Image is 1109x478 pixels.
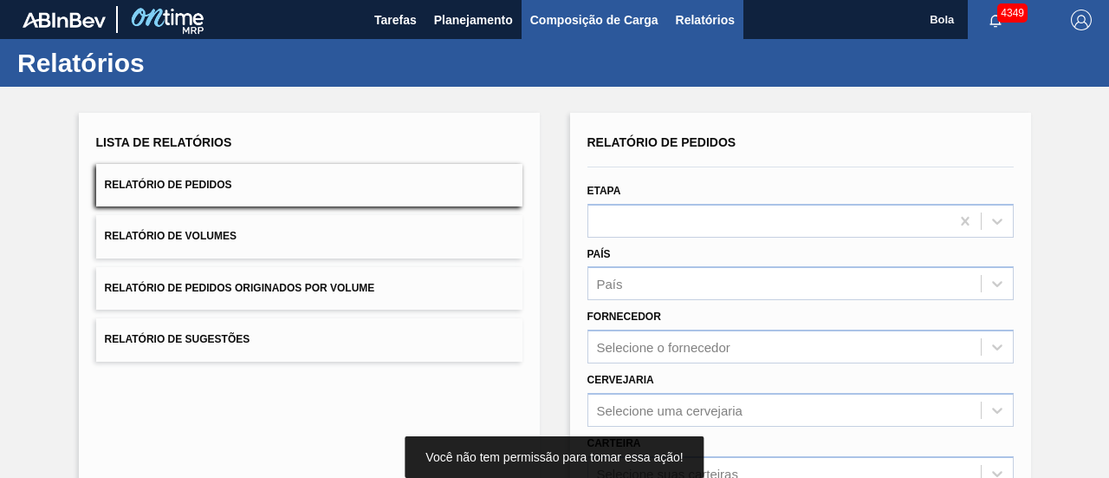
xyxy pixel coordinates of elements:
[96,267,522,310] button: Relatório de Pedidos Originados por Volume
[530,13,658,27] font: Composição de Carga
[374,13,417,27] font: Tarefas
[930,13,954,26] font: Bola
[96,135,232,149] font: Lista de Relatórios
[1071,10,1092,30] img: Sair
[105,179,232,191] font: Relatório de Pedidos
[587,374,654,386] font: Cervejaria
[587,185,621,197] font: Etapa
[17,49,145,77] font: Relatórios
[96,215,522,258] button: Relatório de Volumes
[968,8,1023,32] button: Notificações
[425,450,683,464] font: Você não tem permissão para tomar essa ação!
[96,318,522,361] button: Relatório de Sugestões
[597,277,623,291] font: País
[23,12,106,28] img: TNhmsLtSVTkK8tSr43FrP2fwEKptu5GPRR3wAAAABJRU5ErkJggg==
[597,403,743,417] font: Selecione uma cervejaria
[434,13,513,27] font: Planejamento
[96,164,522,206] button: Relatório de Pedidos
[587,248,611,260] font: País
[676,13,735,27] font: Relatórios
[587,135,736,149] font: Relatório de Pedidos
[105,231,237,243] font: Relatório de Volumes
[597,340,730,355] font: Selecione o fornecedor
[105,282,375,294] font: Relatório de Pedidos Originados por Volume
[1001,7,1024,19] font: 4349
[587,311,661,323] font: Fornecedor
[105,334,250,346] font: Relatório de Sugestões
